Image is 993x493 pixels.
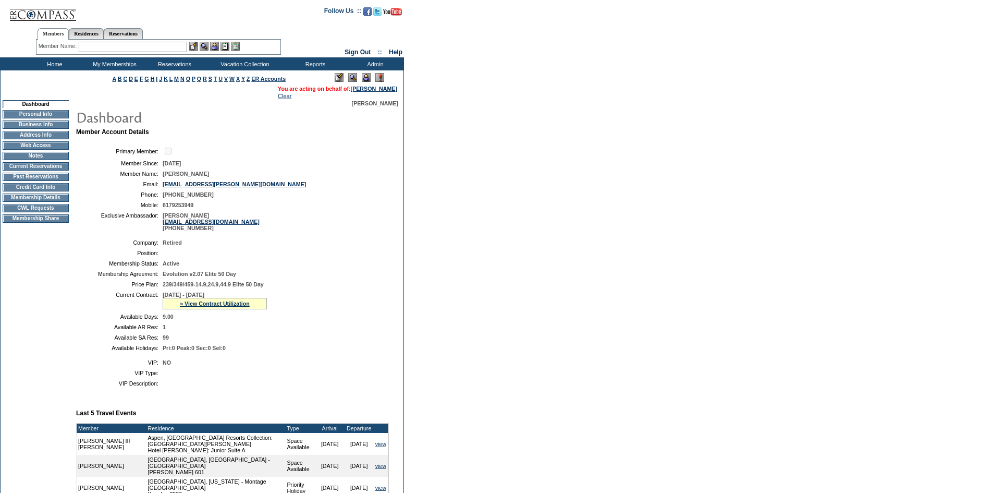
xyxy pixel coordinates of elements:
a: F [140,76,143,82]
img: Subscribe to our YouTube Channel [383,8,402,16]
td: Space Available [286,455,315,477]
td: My Memberships [83,57,143,70]
a: [PERSON_NAME] [351,86,397,92]
td: Reservations [143,57,203,70]
a: V [224,76,228,82]
a: B [118,76,122,82]
span: 9.00 [163,314,174,320]
td: Primary Member: [80,146,158,156]
span: 99 [163,334,169,341]
img: View [200,42,209,51]
td: Available AR Res: [80,324,158,330]
a: J [159,76,162,82]
img: pgTtlDashboard.gif [76,106,284,127]
td: Current Contract: [80,292,158,309]
span: 239/349/459-14.9,24.9,44.9 Elite 50 Day [163,281,264,287]
td: Arrival [315,424,345,433]
td: Type [286,424,315,433]
td: Aspen, [GEOGRAPHIC_DATA] Resorts Collection: [GEOGRAPHIC_DATA][PERSON_NAME] Hotel [PERSON_NAME]: ... [146,433,285,455]
td: Email: [80,181,158,187]
a: S [209,76,212,82]
td: Past Reservations [3,173,69,181]
a: Follow us on Twitter [373,10,382,17]
a: Y [241,76,245,82]
b: Member Account Details [76,128,149,136]
a: Z [247,76,250,82]
td: VIP: [80,359,158,366]
td: Phone: [80,191,158,198]
img: b_calculator.gif [231,42,240,51]
a: [EMAIL_ADDRESS][DOMAIN_NAME] [163,219,260,225]
span: 8179253949 [163,202,193,208]
td: Address Info [3,131,69,139]
td: Home [23,57,83,70]
td: Credit Card Info [3,183,69,191]
a: K [164,76,168,82]
b: Last 5 Travel Events [76,410,136,417]
td: Departure [345,424,374,433]
a: view [375,485,386,491]
td: Web Access [3,141,69,150]
td: [PERSON_NAME] [77,455,146,477]
td: VIP Type: [80,370,158,376]
a: Residences [69,28,104,39]
a: Sign Out [345,49,371,56]
td: CWL Requests [3,204,69,212]
td: Available Days: [80,314,158,320]
td: [DATE] [345,433,374,455]
span: [PERSON_NAME] [352,100,398,106]
td: Admin [344,57,404,70]
span: Evolution v2.07 Elite 50 Day [163,271,236,277]
td: Company: [80,239,158,246]
a: L [169,76,173,82]
td: Position: [80,250,158,256]
td: Notes [3,152,69,160]
img: View Mode [348,73,357,82]
span: Retired [163,239,182,246]
a: H [151,76,155,82]
a: Become our fan on Facebook [363,10,372,17]
span: [DATE] [163,160,181,166]
td: Business Info [3,121,69,129]
span: Active [163,260,179,267]
a: Clear [278,93,291,99]
td: [DATE] [315,455,345,477]
span: Pri:0 Peak:0 Sec:0 Sel:0 [163,345,226,351]
a: M [174,76,179,82]
a: Reservations [104,28,143,39]
td: Space Available [286,433,315,455]
td: Available SA Res: [80,334,158,341]
a: R [203,76,207,82]
a: [EMAIL_ADDRESS][PERSON_NAME][DOMAIN_NAME] [163,181,306,187]
a: N [180,76,185,82]
td: Membership Status: [80,260,158,267]
td: Membership Agreement: [80,271,158,277]
span: [PERSON_NAME] [PHONE_NUMBER] [163,212,260,231]
a: Members [38,28,69,40]
span: 1 [163,324,166,330]
td: Available Holidays: [80,345,158,351]
td: Membership Share [3,214,69,223]
a: T [214,76,217,82]
td: Dashboard [3,100,69,108]
a: E [134,76,138,82]
span: :: [378,49,382,56]
a: D [129,76,133,82]
img: Impersonate [210,42,219,51]
td: Exclusive Ambassador: [80,212,158,231]
a: Q [197,76,201,82]
a: C [123,76,127,82]
td: Membership Details [3,194,69,202]
a: O [186,76,190,82]
td: [DATE] [345,455,374,477]
span: You are acting on behalf of: [278,86,397,92]
a: ER Accounts [251,76,286,82]
img: Reservations [220,42,229,51]
a: A [113,76,116,82]
td: Current Reservations [3,162,69,171]
td: Mobile: [80,202,158,208]
td: [DATE] [315,433,345,455]
td: Reports [284,57,344,70]
a: view [375,463,386,469]
span: [DATE] - [DATE] [163,292,204,298]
